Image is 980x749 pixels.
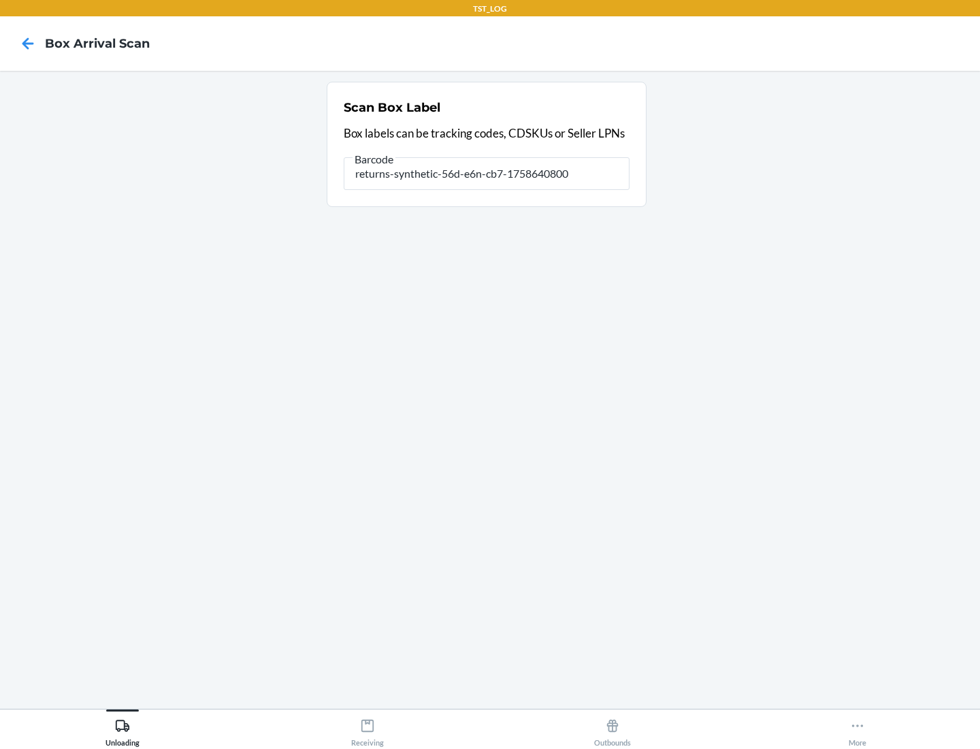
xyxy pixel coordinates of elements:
button: More [735,710,980,747]
span: Barcode [353,153,395,166]
h2: Scan Box Label [344,99,440,116]
h4: Box Arrival Scan [45,35,150,52]
button: Receiving [245,710,490,747]
p: Box labels can be tracking codes, CDSKUs or Seller LPNs [344,125,630,142]
p: TST_LOG [473,3,507,15]
div: Unloading [105,713,140,747]
div: Outbounds [594,713,631,747]
input: Barcode [344,157,630,190]
button: Outbounds [490,710,735,747]
div: More [849,713,866,747]
div: Receiving [351,713,384,747]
